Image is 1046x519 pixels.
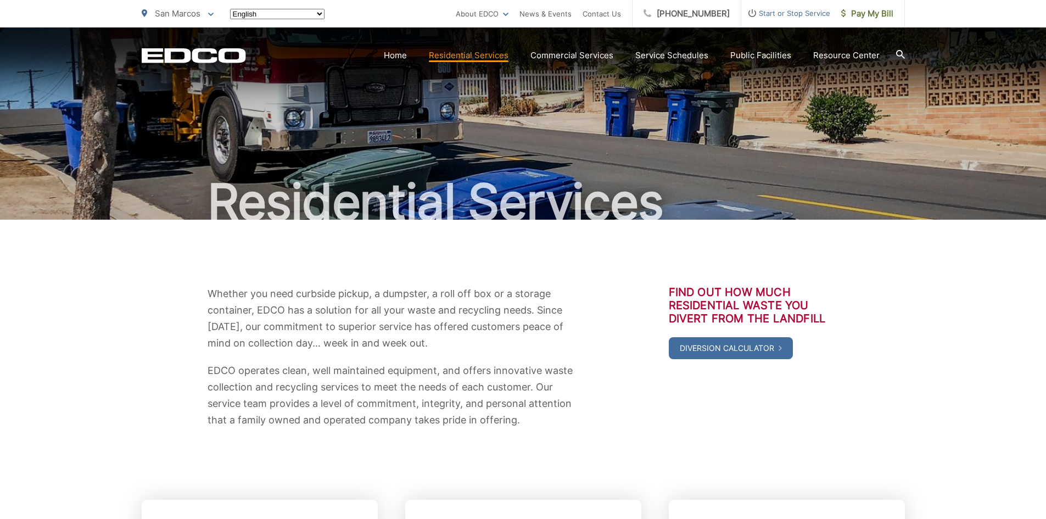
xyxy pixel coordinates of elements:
a: About EDCO [456,7,508,20]
span: Pay My Bill [841,7,893,20]
p: Whether you need curbside pickup, a dumpster, a roll off box or a storage container, EDCO has a s... [208,286,575,351]
select: Select a language [230,9,325,19]
a: Service Schedules [635,49,708,62]
a: News & Events [519,7,572,20]
h1: Residential Services [142,175,905,230]
p: EDCO operates clean, well maintained equipment, and offers innovative waste collection and recycl... [208,362,575,428]
h3: Find out how much residential waste you divert from the landfill [669,286,839,325]
span: San Marcos [155,8,200,19]
a: Public Facilities [730,49,791,62]
a: Residential Services [429,49,508,62]
a: Home [384,49,407,62]
a: Diversion Calculator [669,337,793,359]
a: EDCD logo. Return to the homepage. [142,48,246,63]
a: Commercial Services [530,49,613,62]
a: Resource Center [813,49,880,62]
a: Contact Us [583,7,621,20]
